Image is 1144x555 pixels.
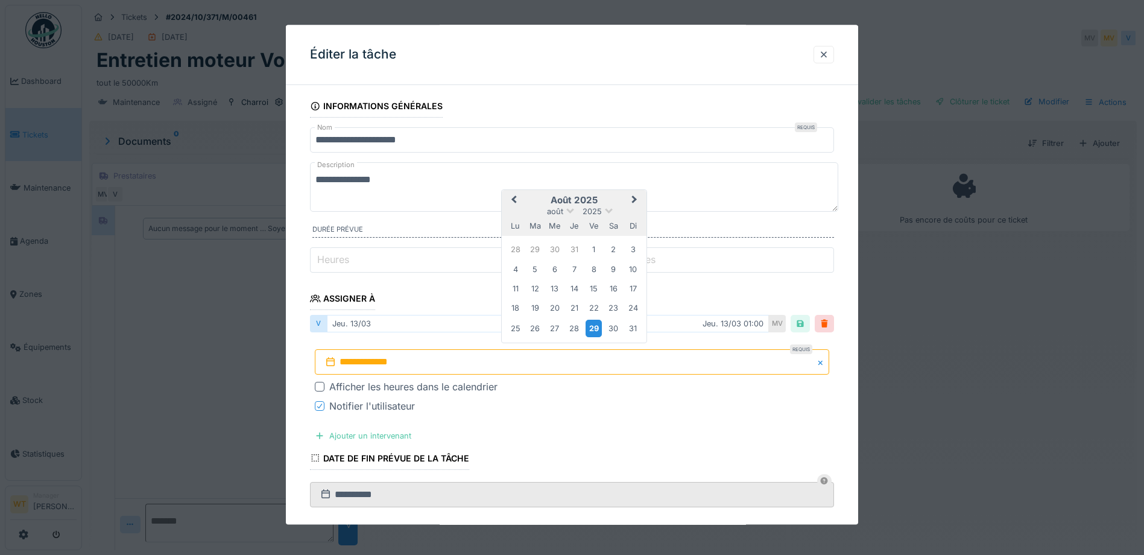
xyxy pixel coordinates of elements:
div: Choose lundi 18 août 2025 [507,300,523,317]
div: Choose vendredi 22 août 2025 [586,300,602,317]
div: Choose lundi 25 août 2025 [507,320,523,337]
div: lundi [507,218,523,235]
div: Choose vendredi 29 août 2025 [586,320,602,337]
div: Choose lundi 4 août 2025 [507,261,523,277]
div: V [310,316,327,333]
div: MV [769,316,786,333]
div: Choose jeudi 31 juillet 2025 [566,241,583,258]
div: Choose vendredi 1 août 2025 [586,241,602,258]
div: Choose mercredi 30 juillet 2025 [546,241,563,258]
div: Choose mardi 26 août 2025 [527,320,543,337]
div: Month août, 2025 [506,240,643,339]
div: Choose dimanche 31 août 2025 [625,320,641,337]
div: Choose dimanche 24 août 2025 [625,300,641,317]
label: Nom [315,123,335,133]
div: Choose dimanche 10 août 2025 [625,261,641,277]
div: Choose samedi 23 août 2025 [605,300,622,317]
div: Choose jeudi 7 août 2025 [566,261,583,277]
div: Choose mercredi 6 août 2025 [546,261,563,277]
div: Date de fin prévue de la tâche [310,449,469,470]
div: Informations générales [310,97,443,118]
div: Choose samedi 2 août 2025 [605,241,622,258]
div: Choose mardi 19 août 2025 [527,300,543,317]
div: Choose dimanche 3 août 2025 [625,241,641,258]
div: Choose vendredi 15 août 2025 [586,281,602,297]
div: Choose mercredi 27 août 2025 [546,320,563,337]
div: Choose samedi 16 août 2025 [605,281,622,297]
div: Choose jeudi 28 août 2025 [566,320,583,337]
div: Choose lundi 28 juillet 2025 [507,241,523,258]
div: Choose samedi 30 août 2025 [605,320,622,337]
div: Choose mardi 29 juillet 2025 [527,241,543,258]
div: mercredi [546,218,563,235]
div: dimanche [625,218,641,235]
div: Notifier l'utilisateur [329,399,415,414]
h3: Éditer la tâche [310,47,396,62]
label: Durée prévue [312,225,834,238]
div: Choose vendredi 8 août 2025 [586,261,602,277]
div: Choose jeudi 21 août 2025 [566,300,583,317]
div: Requis [795,123,817,133]
div: Choose mercredi 13 août 2025 [546,281,563,297]
div: jeu. 13/03 jeu. 13/03 01:00 [327,316,769,333]
div: Choose dimanche 17 août 2025 [625,281,641,297]
div: Choose samedi 9 août 2025 [605,261,622,277]
button: Close [816,350,829,375]
div: Afficher les heures dans le calendrier [329,380,498,395]
div: Choose lundi 11 août 2025 [507,281,523,297]
div: mardi [527,218,543,235]
div: Choose mercredi 20 août 2025 [546,300,563,317]
div: Choose mardi 5 août 2025 [527,261,543,277]
button: Next Month [626,192,645,211]
label: Heures [315,253,352,267]
div: jeudi [566,218,583,235]
div: Requis [790,345,812,355]
span: août [547,207,563,216]
div: vendredi [586,218,602,235]
button: Previous Month [503,192,522,211]
div: Choose mardi 12 août 2025 [527,281,543,297]
label: Description [315,158,357,173]
h2: août 2025 [502,195,646,206]
div: samedi [605,218,622,235]
span: 2025 [583,207,602,216]
div: Ajouter un intervenant [310,428,416,445]
div: Assigner à [310,290,375,310]
div: Choose jeudi 14 août 2025 [566,281,583,297]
